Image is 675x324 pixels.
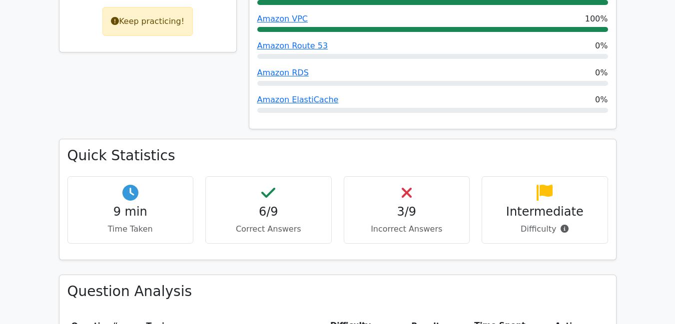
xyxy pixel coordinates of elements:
span: 0% [595,40,608,52]
p: Difficulty [490,223,600,235]
p: Time Taken [76,223,185,235]
h4: 6/9 [214,205,323,219]
div: Keep practicing! [102,7,193,36]
h4: Intermediate [490,205,600,219]
a: Amazon Route 53 [257,41,328,50]
a: Amazon ElastiCache [257,95,339,104]
a: Amazon RDS [257,68,309,77]
h4: 9 min [76,205,185,219]
span: 0% [595,67,608,79]
p: Correct Answers [214,223,323,235]
span: 0% [595,94,608,106]
p: Incorrect Answers [352,223,462,235]
a: Amazon VPC [257,14,308,23]
h3: Quick Statistics [67,147,608,164]
h3: Question Analysis [67,283,608,300]
h4: 3/9 [352,205,462,219]
span: 100% [585,13,608,25]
